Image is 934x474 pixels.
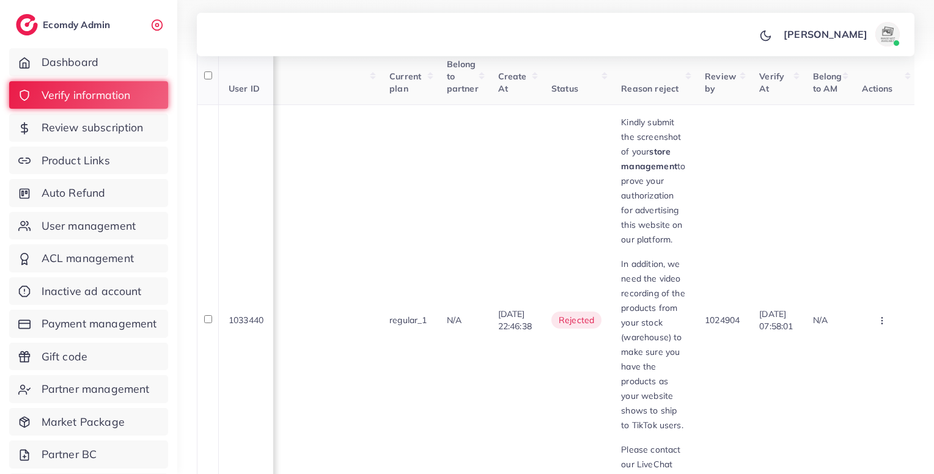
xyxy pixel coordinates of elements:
[621,83,678,94] span: Reason reject
[447,315,461,326] span: N/A
[42,283,142,299] span: Inactive ad account
[42,250,134,266] span: ACL management
[551,83,578,94] span: Status
[9,375,168,403] a: Partner management
[42,87,131,103] span: Verify information
[389,315,427,326] span: regular_1
[229,83,260,94] span: User ID
[42,381,150,397] span: Partner management
[9,114,168,142] a: Review subscription
[42,316,157,332] span: Payment management
[777,22,905,46] a: [PERSON_NAME]avatar
[9,343,168,371] a: Gift code
[9,408,168,436] a: Market Package
[9,179,168,207] a: Auto Refund
[759,308,793,332] span: [DATE] 07:58:01
[498,308,532,332] span: [DATE] 22:46:38
[784,27,867,42] p: [PERSON_NAME]
[42,185,106,201] span: Auto Refund
[389,71,421,94] span: Current plan
[621,146,677,172] strong: store management
[9,310,168,338] a: Payment management
[42,153,110,169] span: Product Links
[42,54,98,70] span: Dashboard
[621,115,685,247] p: Kindly submit the screenshot of your to prove your authorization for advertising this website on ...
[447,59,479,95] span: Belong to partner
[9,147,168,175] a: Product Links
[498,71,527,94] span: Create At
[42,120,144,136] span: Review subscription
[16,14,38,35] img: logo
[9,81,168,109] a: Verify information
[705,71,736,94] span: Review by
[551,312,601,329] span: rejected
[9,440,168,469] a: Partner BC
[9,48,168,76] a: Dashboard
[813,71,842,94] span: Belong to AM
[705,315,740,326] span: 1024904
[16,14,113,35] a: logoEcomdy Admin
[229,315,263,326] span: 1033440
[42,349,87,365] span: Gift code
[9,244,168,272] a: ACL management
[875,22,900,46] img: avatar
[42,218,136,234] span: User management
[42,414,125,430] span: Market Package
[43,19,113,31] h2: Ecomdy Admin
[9,212,168,240] a: User management
[813,315,828,326] span: N/A
[862,83,893,94] span: Actions
[42,447,97,462] span: Partner BC
[759,71,784,94] span: Verify At
[9,277,168,305] a: Inactive ad account
[621,257,685,432] p: In addition, we need the video recording of the products from your stock (warehouse) to make sure...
